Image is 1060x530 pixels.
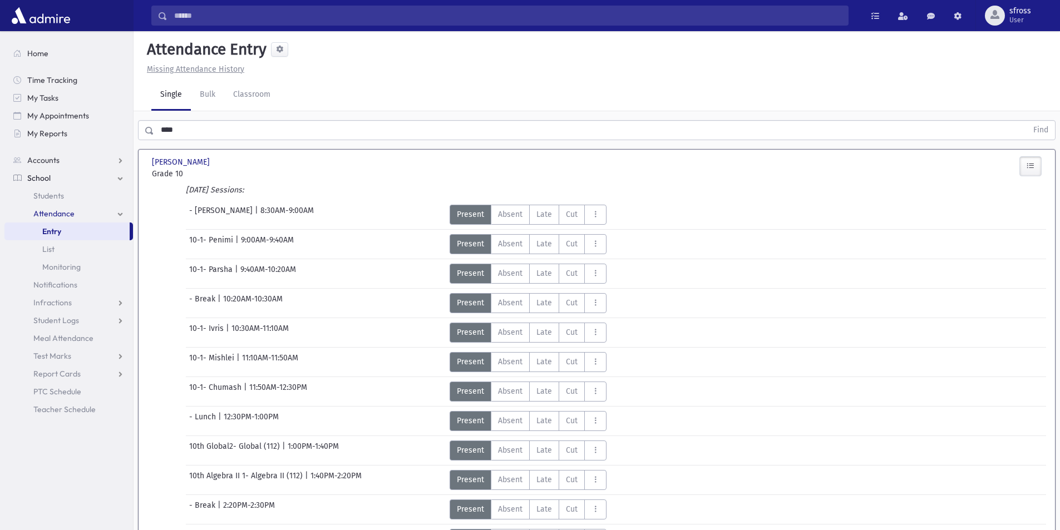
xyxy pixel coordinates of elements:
[33,404,96,414] span: Teacher Schedule
[450,440,607,460] div: AttTypes
[27,173,51,183] span: School
[33,315,79,325] span: Student Logs
[224,80,279,111] a: Classroom
[33,333,93,343] span: Meal Attendance
[147,65,244,74] u: Missing Attendance History
[4,347,133,365] a: Test Marks
[4,240,133,258] a: List
[450,411,607,431] div: AttTypes
[142,40,267,59] h5: Attendance Entry
[4,107,133,125] a: My Appointments
[244,382,249,402] span: |
[498,415,522,427] span: Absent
[536,444,552,456] span: Late
[498,209,522,220] span: Absent
[450,382,607,402] div: AttTypes
[249,382,307,402] span: 11:50AM-12:30PM
[4,383,133,400] a: PTC Schedule
[235,264,240,284] span: |
[186,185,244,195] i: [DATE] Sessions:
[189,323,226,343] span: 10-1- Ivris
[260,205,314,225] span: 8:30AM-9:00AM
[42,244,55,254] span: List
[4,151,133,169] a: Accounts
[189,499,218,519] span: - Break
[231,323,289,343] span: 10:30AM-11:10AM
[4,365,133,383] a: Report Cards
[450,264,607,284] div: AttTypes
[457,356,484,368] span: Present
[142,65,244,74] a: Missing Attendance History
[457,297,484,309] span: Present
[536,326,552,338] span: Late
[498,297,522,309] span: Absent
[236,352,242,372] span: |
[457,238,484,250] span: Present
[189,470,305,490] span: 10th Algebra II 1- Algebra II (112)
[498,356,522,368] span: Absent
[42,226,61,236] span: Entry
[33,351,71,361] span: Test Marks
[566,268,578,279] span: Cut
[189,382,244,402] span: 10-1- Chumash
[4,89,133,107] a: My Tasks
[4,329,133,347] a: Meal Attendance
[450,352,607,372] div: AttTypes
[189,205,255,225] span: - [PERSON_NAME]
[498,385,522,397] span: Absent
[450,323,607,343] div: AttTypes
[536,385,552,397] span: Late
[457,326,484,338] span: Present
[536,268,552,279] span: Late
[27,93,58,103] span: My Tasks
[4,169,133,187] a: School
[498,268,522,279] span: Absent
[240,264,296,284] span: 9:40AM-10:20AM
[4,258,133,276] a: Monitoring
[33,387,81,397] span: PTC Schedule
[4,71,133,89] a: Time Tracking
[566,356,578,368] span: Cut
[33,209,75,219] span: Attendance
[566,238,578,250] span: Cut
[235,234,241,254] span: |
[152,168,291,180] span: Grade 10
[218,499,223,519] span: |
[167,6,848,26] input: Search
[223,293,283,313] span: 10:20AM-10:30AM
[498,238,522,250] span: Absent
[4,276,133,294] a: Notifications
[536,209,552,220] span: Late
[226,323,231,343] span: |
[218,293,223,313] span: |
[498,444,522,456] span: Absent
[224,411,279,431] span: 12:30PM-1:00PM
[189,234,235,254] span: 10-1- Penimi
[536,503,552,515] span: Late
[218,411,224,431] span: |
[282,440,288,460] span: |
[151,80,191,111] a: Single
[191,80,224,111] a: Bulk
[450,470,607,490] div: AttTypes
[4,205,133,222] a: Attendance
[498,326,522,338] span: Absent
[33,191,64,201] span: Students
[536,238,552,250] span: Late
[457,385,484,397] span: Present
[4,44,133,62] a: Home
[189,440,282,460] span: 10th Global2- Global (112)
[1027,121,1055,140] button: Find
[189,411,218,431] span: - Lunch
[566,297,578,309] span: Cut
[27,48,48,58] span: Home
[305,470,310,490] span: |
[189,264,235,284] span: 10-1- Parsha
[241,234,294,254] span: 9:00AM-9:40AM
[255,205,260,225] span: |
[566,444,578,456] span: Cut
[566,326,578,338] span: Cut
[536,356,552,368] span: Late
[288,440,339,460] span: 1:00PM-1:40PM
[4,311,133,329] a: Student Logs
